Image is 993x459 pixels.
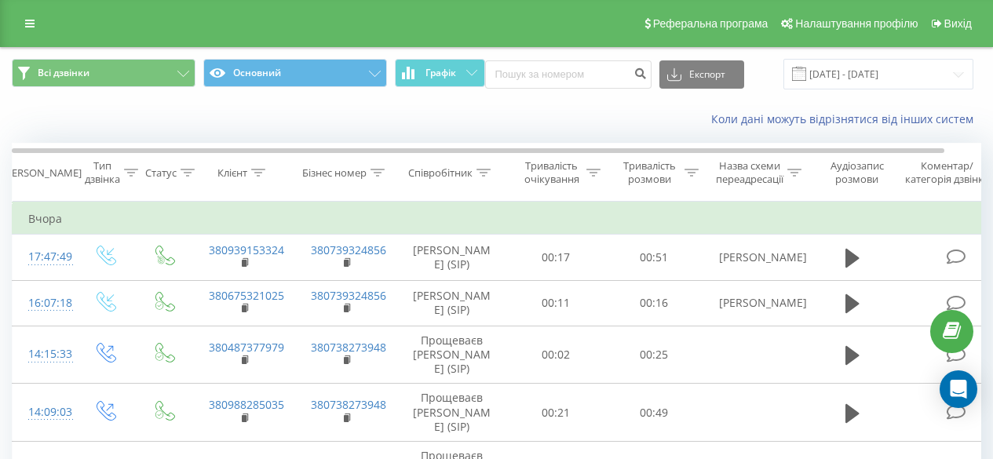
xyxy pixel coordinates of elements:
[408,166,473,180] div: Співробітник
[397,235,507,280] td: [PERSON_NAME] (SIP)
[395,59,485,87] button: Графік
[12,59,195,87] button: Всі дзвінки
[795,17,918,30] span: Налаштування профілю
[28,339,60,370] div: 14:15:33
[217,166,247,180] div: Клієнт
[425,67,456,78] span: Графік
[520,159,582,186] div: Тривалість очікування
[38,67,89,79] span: Всі дзвінки
[28,288,60,319] div: 16:07:18
[311,340,386,355] a: 380738273948
[85,159,120,186] div: Тип дзвінка
[28,242,60,272] div: 17:47:49
[311,288,386,303] a: 380739324856
[819,159,895,186] div: Аудіозапис розмови
[397,326,507,384] td: Прощеваєв [PERSON_NAME] (SIP)
[703,235,805,280] td: [PERSON_NAME]
[397,384,507,442] td: Прощеваєв [PERSON_NAME] (SIP)
[901,159,993,186] div: Коментар/категорія дзвінка
[209,397,284,412] a: 380988285035
[653,17,768,30] span: Реферальна програма
[2,166,82,180] div: [PERSON_NAME]
[605,235,703,280] td: 00:51
[311,242,386,257] a: 380739324856
[711,111,981,126] a: Коли дані можуть відрізнятися вiд інших систем
[605,280,703,326] td: 00:16
[209,242,284,257] a: 380939153324
[28,397,60,428] div: 14:09:03
[716,159,783,186] div: Назва схеми переадресації
[507,326,605,384] td: 00:02
[203,59,387,87] button: Основний
[703,280,805,326] td: [PERSON_NAME]
[397,280,507,326] td: [PERSON_NAME] (SIP)
[659,60,744,89] button: Експорт
[507,384,605,442] td: 00:21
[605,384,703,442] td: 00:49
[302,166,367,180] div: Бізнес номер
[507,235,605,280] td: 00:17
[944,17,972,30] span: Вихід
[485,60,652,89] input: Пошук за номером
[619,159,681,186] div: Тривалість розмови
[605,326,703,384] td: 00:25
[145,166,177,180] div: Статус
[311,397,386,412] a: 380738273948
[209,288,284,303] a: 380675321025
[507,280,605,326] td: 00:11
[940,370,977,408] div: Open Intercom Messenger
[209,340,284,355] a: 380487377979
